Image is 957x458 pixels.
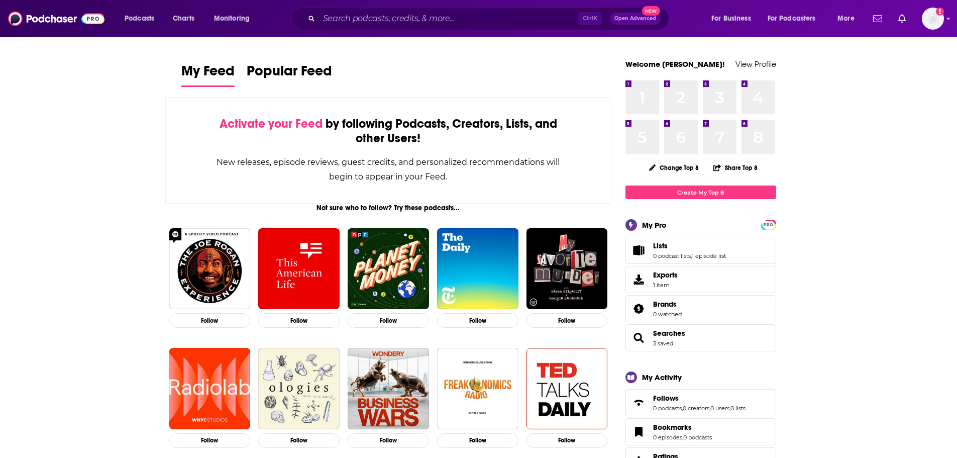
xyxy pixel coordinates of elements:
a: 0 users [710,405,729,412]
span: Lists [653,241,668,250]
button: Follow [348,433,429,448]
a: Lists [653,241,726,250]
span: My Feed [181,62,235,85]
a: Create My Top 8 [625,186,776,199]
button: Share Top 8 [713,158,758,177]
button: Open AdvancedNew [610,13,661,25]
span: Ctrl K [578,12,602,25]
img: Freakonomics Radio [437,348,518,429]
button: Follow [258,433,340,448]
img: The Joe Rogan Experience [169,228,251,310]
div: Not sure who to follow? Try these podcasts... [165,204,612,212]
span: For Podcasters [768,12,816,26]
a: 1 episode list [692,252,726,259]
img: Business Wars [348,348,429,429]
span: Bookmarks [625,418,776,445]
img: The Daily [437,228,518,310]
a: Show notifications dropdown [869,10,886,27]
button: Follow [348,313,429,328]
img: Radiolab [169,348,251,429]
span: Charts [173,12,194,26]
a: My Feed [181,62,235,87]
a: Popular Feed [247,62,332,87]
input: Search podcasts, credits, & more... [319,11,578,27]
div: by following Podcasts, Creators, Lists, and other Users! [216,117,561,146]
button: open menu [761,11,830,27]
a: 0 episodes [653,434,682,441]
a: Exports [625,266,776,293]
img: My Favorite Murder with Karen Kilgariff and Georgia Hardstark [526,228,608,310]
span: , [709,405,710,412]
a: Charts [166,11,200,27]
span: New [642,6,660,16]
img: User Profile [922,8,944,30]
img: Planet Money [348,228,429,310]
span: 1 item [653,282,678,289]
span: Bookmarks [653,423,692,432]
span: Brands [653,300,677,309]
img: This American Life [258,228,340,310]
span: , [729,405,730,412]
span: Follows [625,389,776,416]
img: Podchaser - Follow, Share and Rate Podcasts [8,9,104,28]
span: Searches [625,324,776,351]
span: Logged in as veronica.smith [922,8,944,30]
span: , [682,405,683,412]
a: Follows [629,396,649,410]
a: 0 podcast lists [653,252,691,259]
span: More [837,12,855,26]
a: Brands [653,300,682,309]
span: Follows [653,394,679,403]
span: Exports [653,270,678,280]
a: Bookmarks [629,425,649,439]
a: 0 creators [683,405,709,412]
button: Follow [169,433,251,448]
div: My Activity [642,373,682,382]
button: Change Top 8 [643,161,705,174]
span: Open Advanced [614,16,656,21]
a: Searches [629,331,649,345]
a: 0 podcasts [683,434,712,441]
a: 0 podcasts [653,405,682,412]
button: Follow [437,313,518,328]
img: Ologies with Alie Ward [258,348,340,429]
button: Follow [526,433,608,448]
a: Welcome [PERSON_NAME]! [625,59,725,69]
svg: Add a profile image [936,8,944,16]
div: My Pro [642,220,667,230]
span: , [682,434,683,441]
a: Follows [653,394,746,403]
span: Podcasts [125,12,154,26]
a: Lists [629,243,649,257]
button: open menu [207,11,263,27]
div: Search podcasts, credits, & more... [301,7,679,30]
span: , [691,252,692,259]
button: open menu [704,11,764,27]
button: Follow [169,313,251,328]
span: Lists [625,237,776,264]
button: Follow [526,313,608,328]
a: PRO [763,221,775,228]
button: Follow [258,313,340,328]
a: 0 lists [730,405,746,412]
a: Brands [629,302,649,316]
a: 0 watched [653,311,682,318]
span: Searches [653,329,685,338]
a: Show notifications dropdown [894,10,910,27]
span: Popular Feed [247,62,332,85]
a: View Profile [735,59,776,69]
span: Activate your Feed [220,116,323,131]
img: TED Talks Daily [526,348,608,429]
span: PRO [763,221,775,229]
